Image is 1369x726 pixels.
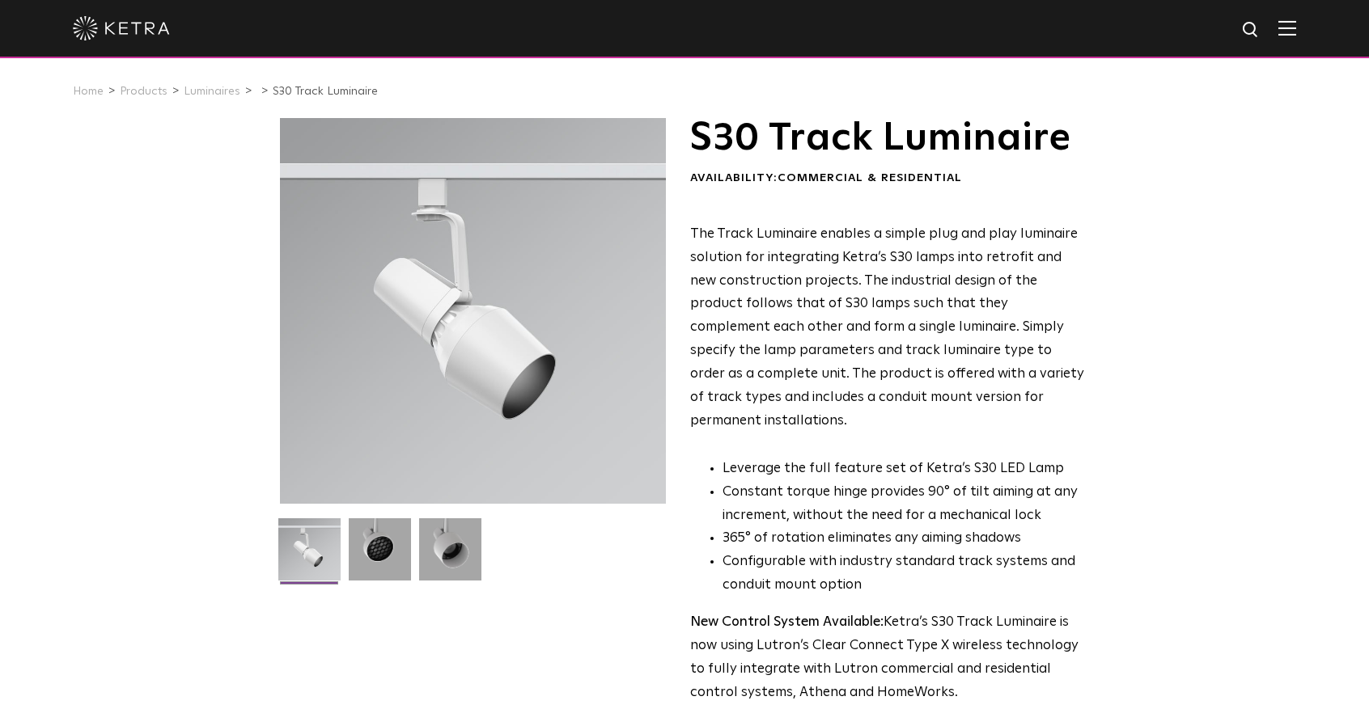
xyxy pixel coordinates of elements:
li: 365° of rotation eliminates any aiming shadows [723,527,1084,551]
img: search icon [1241,20,1261,40]
img: 3b1b0dc7630e9da69e6b [349,518,411,593]
div: Availability: [690,171,1084,187]
a: Home [73,86,104,97]
li: Configurable with industry standard track systems and conduit mount option [723,551,1084,597]
img: Hamburger%20Nav.svg [1278,20,1296,36]
a: Luminaires [184,86,240,97]
a: Products [120,86,167,97]
p: Ketra’s S30 Track Luminaire is now using Lutron’s Clear Connect Type X wireless technology to ful... [690,611,1084,705]
span: The Track Luminaire enables a simple plug and play luminaire solution for integrating Ketra’s S30... [690,227,1084,428]
img: S30-Track-Luminaire-2021-Web-Square [278,518,341,593]
li: Constant torque hinge provides 90° of tilt aiming at any increment, without the need for a mechan... [723,481,1084,528]
strong: New Control System Available: [690,615,884,629]
span: Commercial & Residential [778,172,962,184]
a: S30 Track Luminaire [273,86,378,97]
li: Leverage the full feature set of Ketra’s S30 LED Lamp [723,458,1084,481]
h1: S30 Track Luminaire [690,118,1084,158]
img: 9e3d97bd0cf938513d6e [419,518,481,593]
img: ketra-logo-2019-white [73,16,170,40]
